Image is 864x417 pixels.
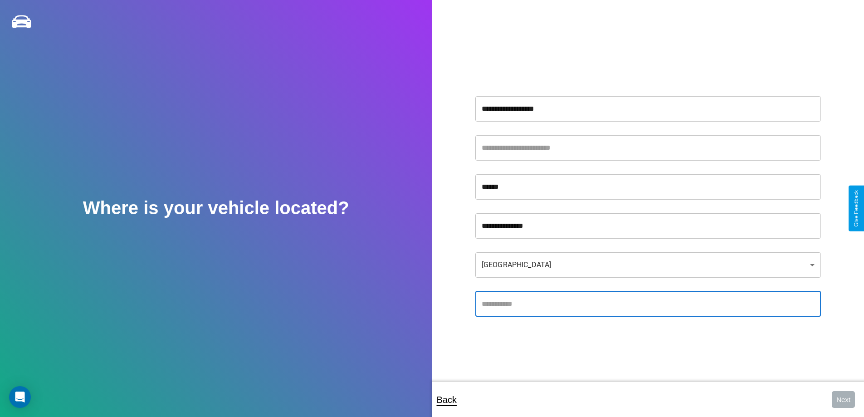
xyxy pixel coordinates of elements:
div: [GEOGRAPHIC_DATA] [475,252,821,278]
div: Give Feedback [853,190,859,227]
button: Next [832,391,855,408]
h2: Where is your vehicle located? [83,198,349,218]
div: Open Intercom Messenger [9,386,31,408]
p: Back [437,392,457,408]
